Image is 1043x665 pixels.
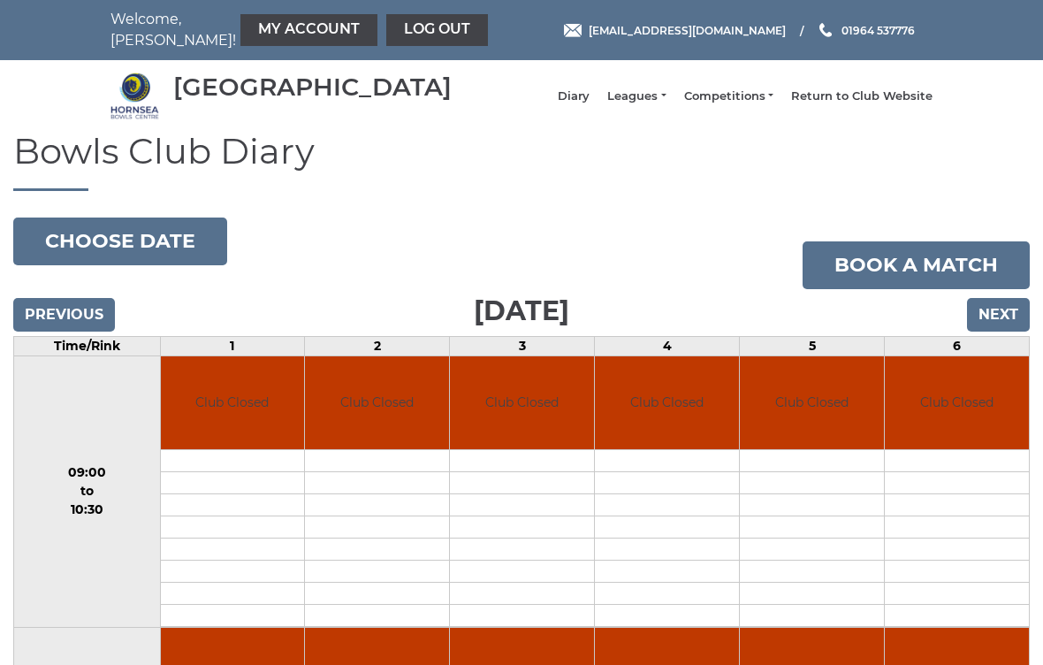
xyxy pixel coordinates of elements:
[841,23,915,36] span: 01964 537776
[110,72,159,120] img: Hornsea Bowls Centre
[819,23,832,37] img: Phone us
[740,356,884,449] td: Club Closed
[885,337,1030,356] td: 6
[14,356,161,628] td: 09:00 to 10:30
[13,218,227,265] button: Choose date
[14,337,161,356] td: Time/Rink
[450,337,595,356] td: 3
[305,337,450,356] td: 2
[564,24,582,37] img: Email
[595,356,739,449] td: Club Closed
[13,132,1030,191] h1: Bowls Club Diary
[110,9,438,51] nav: Welcome, [PERSON_NAME]!
[595,337,740,356] td: 4
[564,22,786,39] a: Email [EMAIL_ADDRESS][DOMAIN_NAME]
[967,298,1030,332] input: Next
[803,241,1030,289] a: Book a match
[305,356,449,449] td: Club Closed
[240,14,377,46] a: My Account
[740,337,885,356] td: 5
[589,23,786,36] span: [EMAIL_ADDRESS][DOMAIN_NAME]
[13,298,115,332] input: Previous
[791,88,933,104] a: Return to Club Website
[684,88,773,104] a: Competitions
[161,356,305,449] td: Club Closed
[607,88,666,104] a: Leagues
[450,356,594,449] td: Club Closed
[386,14,488,46] a: Log out
[558,88,590,104] a: Diary
[817,22,915,39] a: Phone us 01964 537776
[160,337,305,356] td: 1
[885,356,1029,449] td: Club Closed
[173,73,452,101] div: [GEOGRAPHIC_DATA]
